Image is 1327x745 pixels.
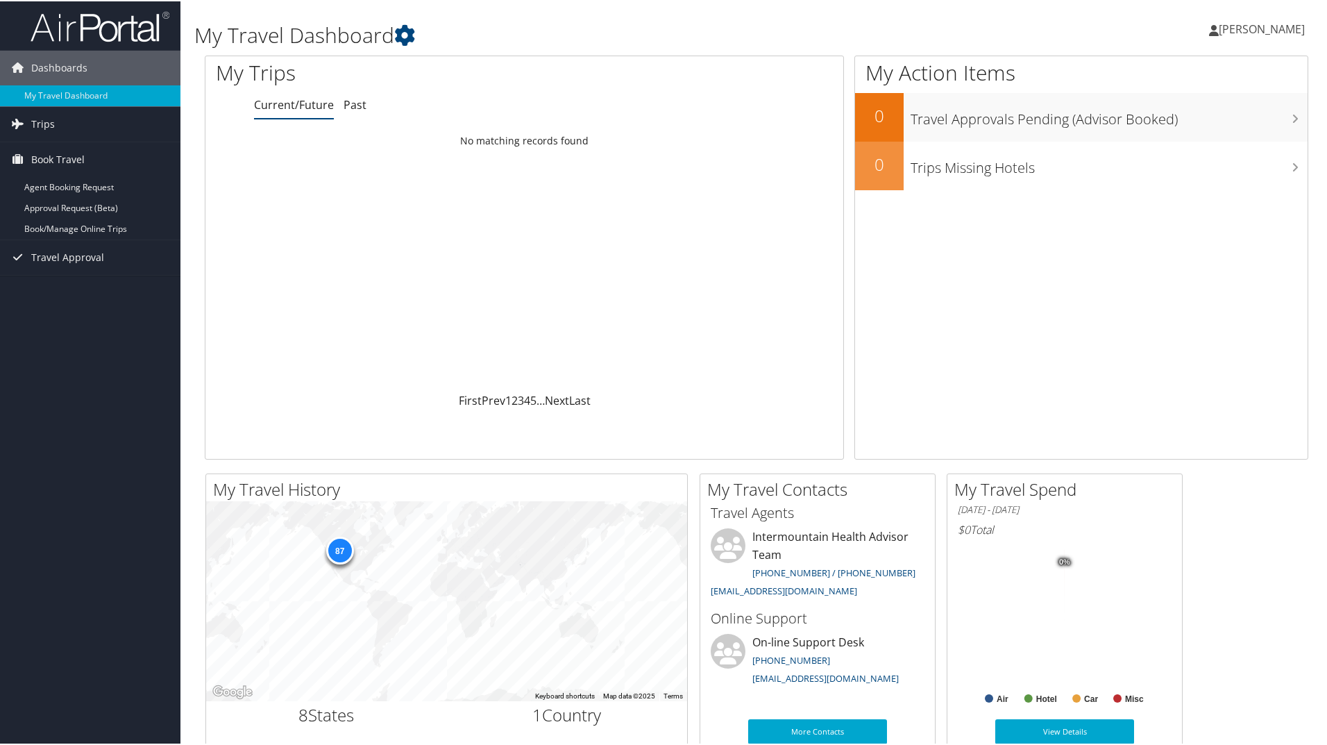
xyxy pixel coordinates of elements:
[31,239,104,274] span: Travel Approval
[545,392,569,407] a: Next
[213,476,687,500] h2: My Travel History
[711,502,924,521] h3: Travel Agents
[210,682,255,700] a: Open this area in Google Maps (opens a new window)
[855,57,1308,86] h1: My Action Items
[505,392,512,407] a: 1
[603,691,655,698] span: Map data ©2025
[205,127,843,152] td: No matching records found
[194,19,944,49] h1: My Travel Dashboard
[997,693,1008,703] text: Air
[711,583,857,596] a: [EMAIL_ADDRESS][DOMAIN_NAME]
[855,140,1308,189] a: 0Trips Missing Hotels
[482,392,505,407] a: Prev
[958,521,1172,536] h6: Total
[254,96,334,111] a: Current/Future
[1125,693,1144,703] text: Misc
[530,392,536,407] a: 5
[216,57,567,86] h1: My Trips
[704,527,931,601] li: Intermountain Health Advisor Team
[855,151,904,175] h2: 0
[911,101,1308,128] h3: Travel Approvals Pending (Advisor Booked)
[711,608,924,627] h3: Online Support
[663,691,683,698] a: Terms (opens in new tab)
[298,702,308,725] span: 8
[911,150,1308,176] h3: Trips Missing Hotels
[1084,693,1098,703] text: Car
[31,9,169,42] img: airportal-logo.png
[210,682,255,700] img: Google
[535,690,595,700] button: Keyboard shortcuts
[1209,7,1319,49] a: [PERSON_NAME]
[457,702,677,726] h2: Country
[31,141,85,176] span: Book Travel
[1219,20,1305,35] span: [PERSON_NAME]
[1036,693,1057,703] text: Hotel
[518,392,524,407] a: 3
[748,718,887,743] a: More Contacts
[344,96,366,111] a: Past
[459,392,482,407] a: First
[326,535,353,562] div: 87
[707,476,935,500] h2: My Travel Contacts
[855,92,1308,140] a: 0Travel Approvals Pending (Advisor Booked)
[958,502,1172,515] h6: [DATE] - [DATE]
[752,565,915,578] a: [PHONE_NUMBER] / [PHONE_NUMBER]
[704,633,931,689] li: On-line Support Desk
[1059,557,1070,565] tspan: 0%
[995,718,1134,743] a: View Details
[524,392,530,407] a: 4
[31,106,55,140] span: Trips
[31,49,87,84] span: Dashboards
[532,702,542,725] span: 1
[536,392,545,407] span: …
[958,521,970,536] span: $0
[954,476,1182,500] h2: My Travel Spend
[512,392,518,407] a: 2
[752,653,830,665] a: [PHONE_NUMBER]
[855,103,904,126] h2: 0
[569,392,591,407] a: Last
[752,671,899,683] a: [EMAIL_ADDRESS][DOMAIN_NAME]
[217,702,437,726] h2: States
